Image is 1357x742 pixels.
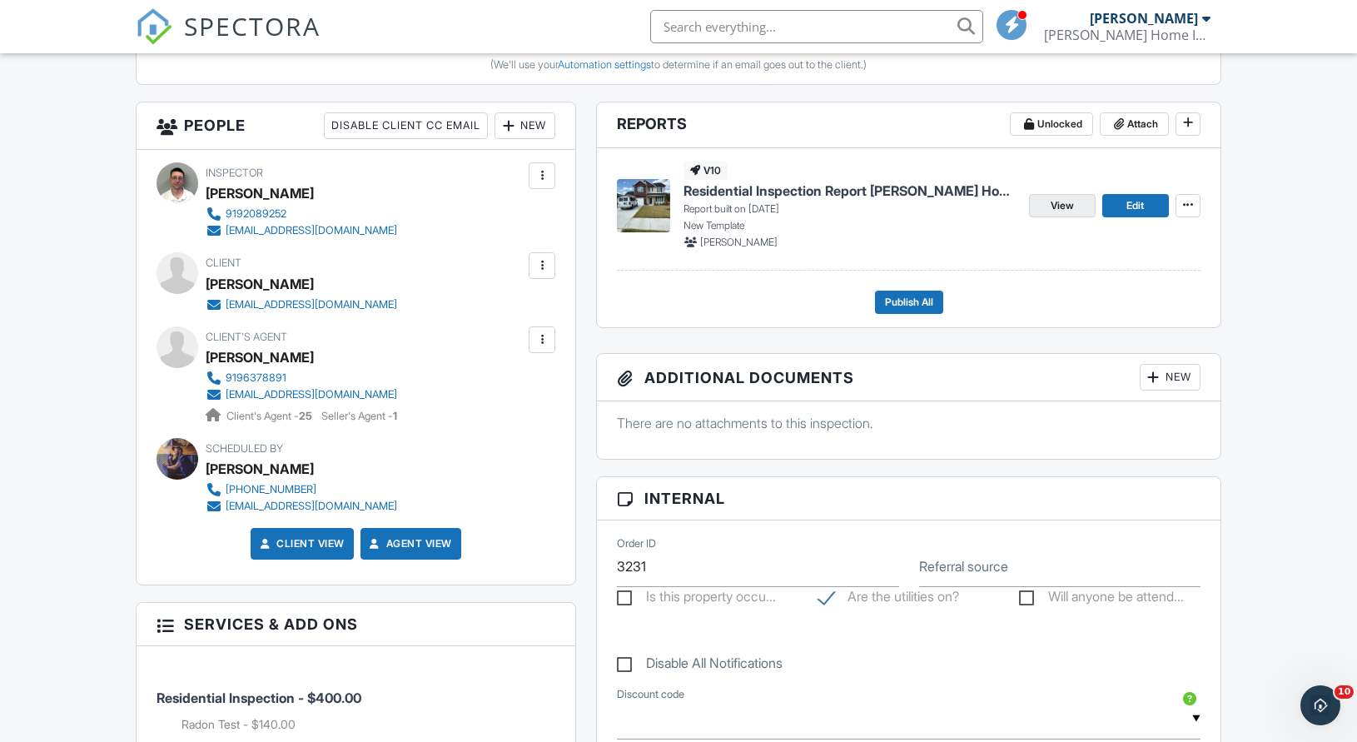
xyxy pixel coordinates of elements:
[1090,10,1198,27] div: [PERSON_NAME]
[1300,685,1340,725] iframe: Intercom live chat
[226,371,286,385] div: 9196378891
[149,58,1208,72] div: (We'll use your to determine if an email goes out to the client.)
[393,410,397,422] strong: 1
[206,345,314,370] a: [PERSON_NAME]
[919,557,1008,575] label: Referral source
[1140,364,1200,391] div: New
[157,690,361,706] span: Residential Inspection - $400.00
[1335,685,1354,699] span: 10
[226,388,397,401] div: [EMAIL_ADDRESS][DOMAIN_NAME]
[226,500,397,513] div: [EMAIL_ADDRESS][DOMAIN_NAME]
[206,386,397,403] a: [EMAIL_ADDRESS][DOMAIN_NAME]
[495,112,555,139] div: New
[206,331,287,343] span: Client's Agent
[137,603,575,646] h3: Services & Add ons
[617,589,776,610] label: Is this property occupied?
[256,535,345,552] a: Client View
[617,655,783,676] label: Disable All Notifications
[206,481,397,498] a: [PHONE_NUMBER]
[617,536,656,551] label: Order ID
[226,410,315,422] span: Client's Agent -
[226,483,316,496] div: [PHONE_NUMBER]
[206,222,397,239] a: [EMAIL_ADDRESS][DOMAIN_NAME]
[184,8,321,43] span: SPECTORA
[206,442,283,455] span: Scheduled By
[206,271,314,296] div: [PERSON_NAME]
[818,589,959,610] label: Are the utilities on?
[366,535,452,552] a: Agent View
[226,224,397,237] div: [EMAIL_ADDRESS][DOMAIN_NAME]
[617,687,684,702] label: Discount code
[324,112,488,139] div: Disable Client CC Email
[206,456,314,481] div: [PERSON_NAME]
[206,296,397,313] a: [EMAIL_ADDRESS][DOMAIN_NAME]
[136,8,172,45] img: The Best Home Inspection Software - Spectora
[181,716,555,733] li: Add on: Radon Test
[136,22,321,57] a: SPECTORA
[1019,589,1184,610] label: Will anyone be attending inspection
[206,370,397,386] a: 9196378891
[206,256,241,269] span: Client
[617,414,1200,432] p: There are no attachments to this inspection.
[206,498,397,515] a: [EMAIL_ADDRESS][DOMAIN_NAME]
[321,410,397,422] span: Seller's Agent -
[650,10,983,43] input: Search everything...
[206,181,314,206] div: [PERSON_NAME]
[206,167,263,179] span: Inspector
[226,207,286,221] div: 9192089252
[226,298,397,311] div: [EMAIL_ADDRESS][DOMAIN_NAME]
[206,206,397,222] a: 9192089252
[597,477,1220,520] h3: Internal
[597,354,1220,401] h3: Additional Documents
[558,58,651,71] a: Automation settings
[137,102,575,150] h3: People
[1044,27,1210,43] div: J.B. Simpson Home Inspection
[299,410,312,422] strong: 25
